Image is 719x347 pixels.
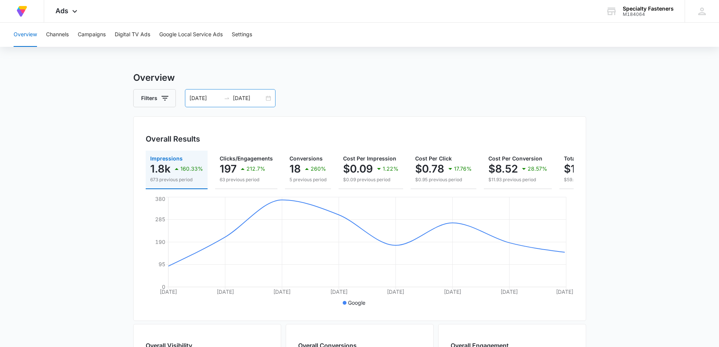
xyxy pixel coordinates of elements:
[564,176,634,183] p: $59.63 previous period
[160,288,177,295] tspan: [DATE]
[289,176,326,183] p: 5 previous period
[556,288,573,295] tspan: [DATE]
[623,6,674,12] div: account name
[343,163,373,175] p: $0.09
[150,163,171,175] p: 1.8k
[55,7,68,15] span: Ads
[330,288,347,295] tspan: [DATE]
[311,166,326,171] p: 260%
[564,163,605,175] p: $153.34
[415,176,472,183] p: $0.95 previous period
[564,155,595,162] span: Total Spend
[146,133,200,145] h3: Overall Results
[488,155,542,162] span: Cost Per Conversion
[216,288,234,295] tspan: [DATE]
[180,166,203,171] p: 160.33%
[443,288,461,295] tspan: [DATE]
[232,23,252,47] button: Settings
[289,155,323,162] span: Conversions
[488,163,518,175] p: $8.52
[500,288,518,295] tspan: [DATE]
[159,23,223,47] button: Google Local Service Ads
[454,166,472,171] p: 17.76%
[115,23,150,47] button: Digital TV Ads
[78,23,106,47] button: Campaigns
[220,155,273,162] span: Clicks/Engagements
[488,176,547,183] p: $11.93 previous period
[133,71,586,85] h3: Overview
[150,176,203,183] p: 673 previous period
[155,216,165,222] tspan: 285
[387,288,404,295] tspan: [DATE]
[220,163,237,175] p: 197
[189,94,221,102] input: Start date
[14,23,37,47] button: Overview
[159,261,165,267] tspan: 95
[233,94,264,102] input: End date
[220,176,273,183] p: 63 previous period
[155,239,165,245] tspan: 190
[415,163,444,175] p: $0.78
[343,155,396,162] span: Cost Per Impression
[273,288,291,295] tspan: [DATE]
[289,163,301,175] p: 18
[150,155,183,162] span: Impressions
[224,95,230,101] span: swap-right
[224,95,230,101] span: to
[162,284,165,290] tspan: 0
[415,155,452,162] span: Cost Per Click
[383,166,399,171] p: 1.22%
[46,23,69,47] button: Channels
[155,196,165,202] tspan: 380
[528,166,547,171] p: 28.57%
[246,166,265,171] p: 212.7%
[133,89,176,107] button: Filters
[623,12,674,17] div: account id
[348,299,365,307] p: Google
[343,176,399,183] p: $0.09 previous period
[15,5,29,18] img: Volusion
